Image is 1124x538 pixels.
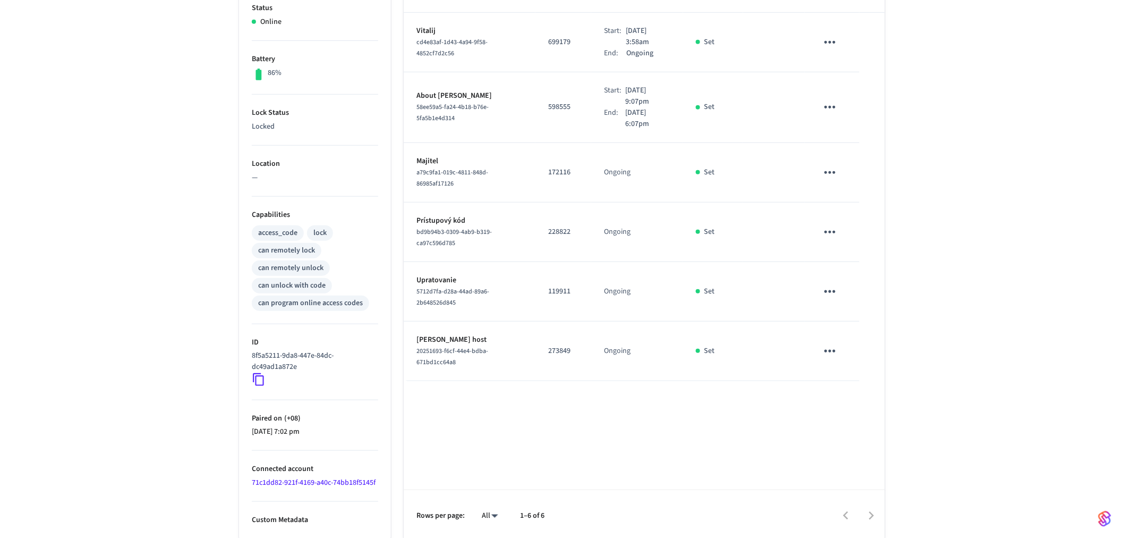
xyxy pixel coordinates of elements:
div: End: [604,107,626,130]
p: 172116 [548,167,578,178]
td: Ongoing [591,322,683,381]
span: bd9b94b3-0309-4ab9-b319-ca97c596d785 [416,228,492,248]
p: Ongoing [626,48,653,59]
p: [DATE] 7:02 pm [252,426,378,438]
p: [DATE] 3:58am [626,26,670,48]
img: SeamLogoGradient.69752ec5.svg [1099,510,1111,527]
td: Ongoing [591,203,683,262]
p: Upratovanie [416,275,523,286]
p: Lock Status [252,107,378,119]
p: About [PERSON_NAME] [416,90,523,102]
p: Set [704,346,715,357]
p: Connected account [252,464,378,475]
p: 228822 [548,226,578,238]
div: Start: [604,85,626,107]
p: ID [252,337,378,348]
p: 8f5a5211-9da8-447e-84dc-dc49ad1a872e [252,350,374,373]
p: Set [704,102,715,113]
span: 5712d7fa-d28a-44ad-89a6-2b648526d845 [416,287,489,307]
span: ( +08 ) [282,413,301,424]
p: Locked [252,121,378,132]
div: access_code [258,228,297,239]
div: can unlock with code [258,280,326,291]
p: [DATE] 6:07pm [626,107,670,130]
div: All [478,508,503,524]
p: Set [704,286,715,297]
span: 58ee59a5-fa24-4b18-b76e-5fa5b1e4d314 [416,103,489,123]
p: 273849 [548,346,578,357]
p: Online [260,16,282,28]
p: Capabilities [252,209,378,221]
p: Battery [252,54,378,65]
p: Prístupový kód [416,215,523,226]
span: 20251693-f6cf-44e4-bdba-671bd1cc64a8 [416,347,488,367]
a: 71c1dd82-921f-4169-a40c-74bb18f5145f [252,477,376,488]
p: [DATE] 9:07pm [626,85,670,107]
p: 119911 [548,286,578,297]
p: Set [704,226,715,238]
p: Location [252,158,378,170]
div: Start: [604,26,626,48]
p: 598555 [548,102,578,113]
div: can remotely lock [258,245,315,256]
p: 1–6 of 6 [520,510,544,522]
span: a79c9fa1-019c-4811-848d-86985af17126 [416,168,488,188]
td: Ongoing [591,262,683,322]
p: Paired on [252,413,378,424]
div: lock [313,228,327,239]
div: End: [604,48,626,59]
p: Custom Metadata [252,515,378,526]
p: 86% [268,68,282,79]
p: [PERSON_NAME] host [416,334,523,346]
p: Vitalij [416,26,523,37]
p: Set [704,37,715,48]
p: — [252,172,378,183]
p: Majitel [416,156,523,167]
span: cd4e83af-1d43-4a94-9f58-4852cf7d2c56 [416,38,488,58]
p: 699179 [548,37,578,48]
div: can program online access codes [258,298,363,309]
td: Ongoing [591,143,683,203]
p: Set [704,167,715,178]
p: Status [252,3,378,14]
p: Rows per page: [416,510,465,522]
div: can remotely unlock [258,263,323,274]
